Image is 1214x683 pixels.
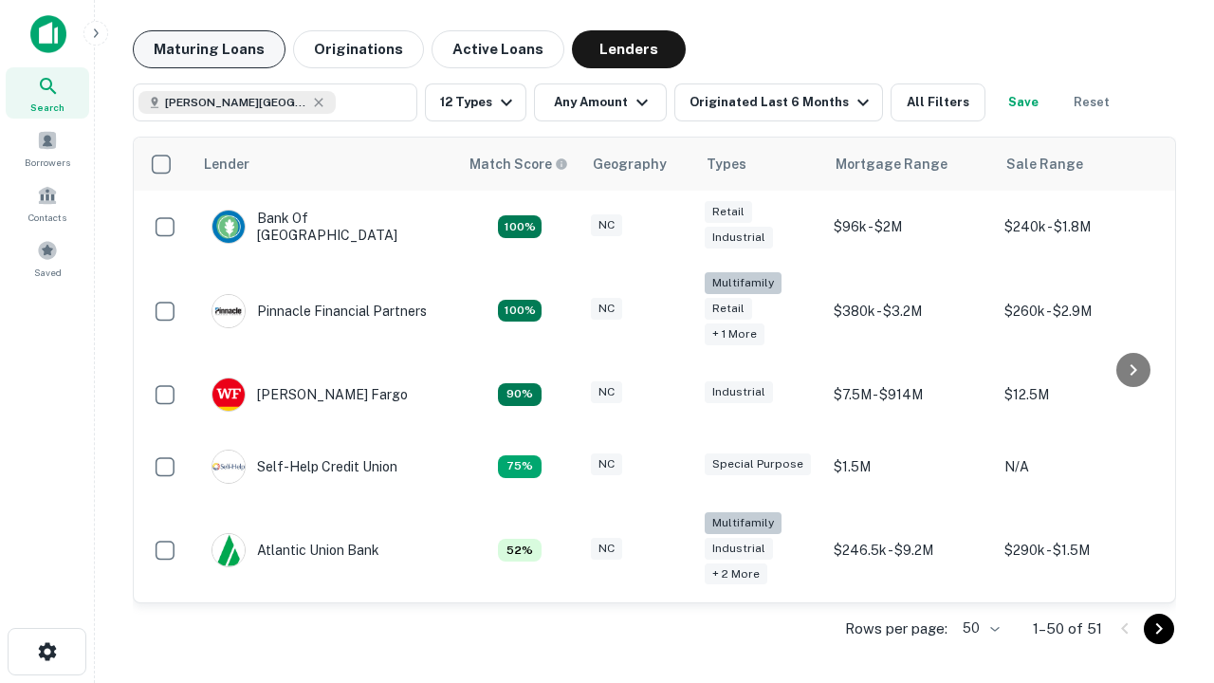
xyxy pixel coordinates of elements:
[993,83,1054,121] button: Save your search to get updates of matches that match your search criteria.
[6,232,89,284] a: Saved
[824,191,995,263] td: $96k - $2M
[30,15,66,53] img: capitalize-icon.png
[824,503,995,599] td: $246.5k - $9.2M
[1061,83,1122,121] button: Reset
[1144,614,1174,644] button: Go to next page
[705,201,752,223] div: Retail
[891,83,985,121] button: All Filters
[469,154,564,175] h6: Match Score
[705,272,782,294] div: Multifamily
[498,300,542,323] div: Matching Properties: 24, hasApolloMatch: undefined
[469,154,568,175] div: Capitalize uses an advanced AI algorithm to match your search with the best lender. The match sco...
[212,451,245,483] img: picture
[1119,531,1214,622] iframe: Chat Widget
[498,455,542,478] div: Matching Properties: 10, hasApolloMatch: undefined
[995,191,1166,263] td: $240k - $1.8M
[705,227,773,249] div: Industrial
[212,295,245,327] img: picture
[707,153,746,175] div: Types
[6,67,89,119] a: Search
[193,138,458,191] th: Lender
[30,100,64,115] span: Search
[133,30,285,68] button: Maturing Loans
[995,263,1166,359] td: $260k - $2.9M
[824,359,995,431] td: $7.5M - $914M
[705,298,752,320] div: Retail
[204,153,249,175] div: Lender
[212,378,245,411] img: picture
[6,177,89,229] a: Contacts
[955,615,1002,642] div: 50
[836,153,947,175] div: Mortgage Range
[591,453,622,475] div: NC
[34,265,62,280] span: Saved
[212,210,439,244] div: Bank Of [GEOGRAPHIC_DATA]
[824,431,995,503] td: $1.5M
[498,539,542,562] div: Matching Properties: 7, hasApolloMatch: undefined
[705,512,782,534] div: Multifamily
[6,122,89,174] a: Borrowers
[28,210,66,225] span: Contacts
[425,83,526,121] button: 12 Types
[581,138,695,191] th: Geography
[212,211,245,243] img: picture
[212,294,427,328] div: Pinnacle Financial Partners
[212,534,245,566] img: picture
[432,30,564,68] button: Active Loans
[212,533,379,567] div: Atlantic Union Bank
[705,453,811,475] div: Special Purpose
[498,215,542,238] div: Matching Properties: 14, hasApolloMatch: undefined
[212,450,397,484] div: Self-help Credit Union
[591,298,622,320] div: NC
[572,30,686,68] button: Lenders
[293,30,424,68] button: Originations
[705,538,773,560] div: Industrial
[534,83,667,121] button: Any Amount
[995,138,1166,191] th: Sale Range
[591,538,622,560] div: NC
[705,381,773,403] div: Industrial
[824,263,995,359] td: $380k - $3.2M
[695,138,824,191] th: Types
[165,94,307,111] span: [PERSON_NAME][GEOGRAPHIC_DATA], [GEOGRAPHIC_DATA]
[690,91,874,114] div: Originated Last 6 Months
[498,383,542,406] div: Matching Properties: 12, hasApolloMatch: undefined
[212,378,408,412] div: [PERSON_NAME] Fargo
[845,618,947,640] p: Rows per page:
[25,155,70,170] span: Borrowers
[705,323,764,345] div: + 1 more
[458,138,581,191] th: Capitalize uses an advanced AI algorithm to match your search with the best lender. The match sco...
[591,381,622,403] div: NC
[995,359,1166,431] td: $12.5M
[1033,618,1102,640] p: 1–50 of 51
[824,138,995,191] th: Mortgage Range
[1006,153,1083,175] div: Sale Range
[995,503,1166,599] td: $290k - $1.5M
[995,431,1166,503] td: N/A
[591,214,622,236] div: NC
[593,153,667,175] div: Geography
[705,563,767,585] div: + 2 more
[674,83,883,121] button: Originated Last 6 Months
